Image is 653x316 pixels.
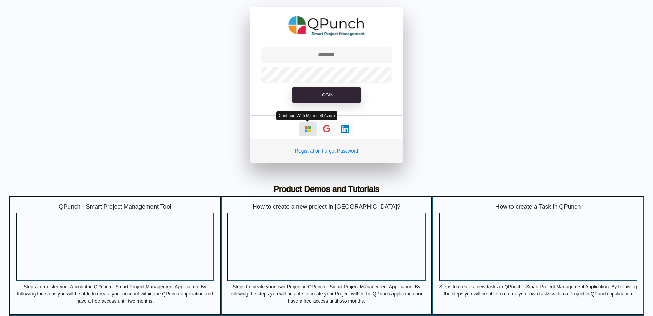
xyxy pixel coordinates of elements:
button: Continue With Google [318,122,335,136]
div: | [250,139,403,163]
button: Continue With LinkedIn [336,122,354,136]
img: QPunch [288,14,365,38]
span: Login [320,92,333,97]
img: Loading... [304,125,312,133]
h5: How to create a new project in [GEOGRAPHIC_DATA]? [227,203,426,210]
h3: Product Demos and Tutorials [14,184,639,194]
h5: QPunch - Smart Project Management Tool [16,203,214,210]
div: Continue With Microsoft Azure [276,111,337,120]
p: Steps to create your own Project in QPunch - Smart Project Management Application. By following t... [227,283,426,304]
p: Steps to create a new tasks in QPunch - Smart Project Management Application. By following the st... [439,283,637,304]
button: Login [292,87,361,104]
a: Forgot Password [322,148,358,154]
a: Registration [295,148,321,154]
img: Loading... [341,125,349,133]
h5: How to create a Task in QPunch [439,203,637,210]
p: Steps to register your Account in QPunch - Smart Project Management Application. By following the... [16,283,214,304]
